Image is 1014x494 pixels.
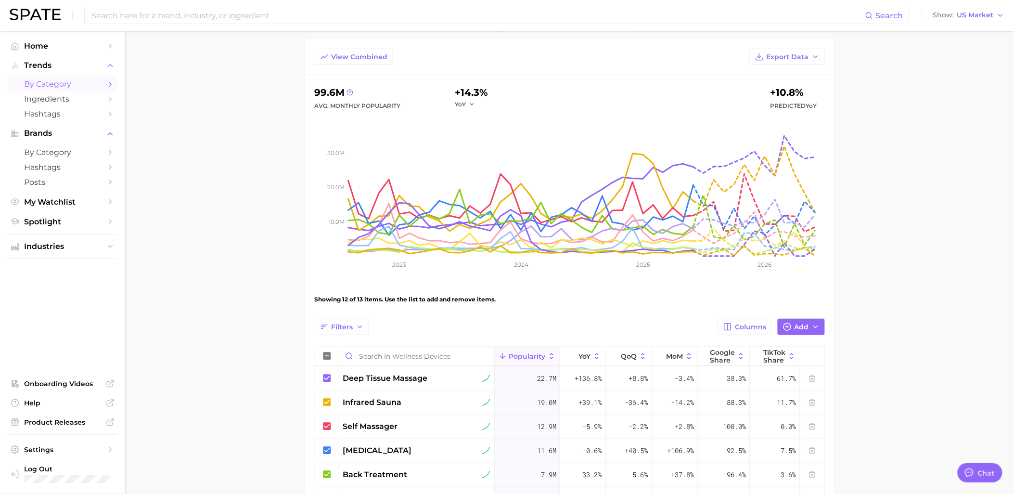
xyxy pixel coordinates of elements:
span: -5.9% [583,421,602,432]
img: sustained riser [482,422,490,431]
span: Export Data [767,53,809,61]
img: sustained riser [482,446,490,455]
a: Settings [8,442,117,457]
span: YoY [578,352,590,360]
span: Ingredients [24,94,101,104]
span: +8.8% [629,373,648,384]
button: infrared saunasustained riser19.0m+39.1%-36.4%-14.2%88.3%11.7% [315,390,824,415]
a: Product Releases [8,415,117,429]
span: Brands [24,129,101,138]
span: Product Releases [24,418,101,427]
tspan: 10.0m [329,218,345,225]
span: Posts [24,178,101,187]
span: US Market [957,13,994,18]
button: Google Share [698,347,750,366]
span: self massager [343,421,398,432]
span: -2.2% [629,421,648,432]
span: -3.4% [675,373,694,384]
span: YoY [455,100,466,108]
span: TikTok Share [763,349,785,364]
span: back treatment [343,469,408,481]
span: 92.5% [727,445,746,456]
span: Columns [735,323,767,331]
span: Hashtags [24,163,101,172]
span: Help [24,399,101,407]
div: Avg. Monthly Popularity [315,100,401,112]
div: 99.6m [315,85,401,100]
span: Google Share [710,349,735,364]
span: by Category [24,79,101,89]
a: Log out. Currently logged in with e-mail pryan@sharkninja.com. [8,462,117,486]
span: +37.8% [671,469,694,481]
span: deep tissue massage [343,373,428,384]
span: infrared sauna [343,397,402,408]
span: 7.9m [541,469,556,481]
span: Industries [24,242,101,251]
span: 12.9m [537,421,556,432]
div: Showing 12 of 13 items. Use the list to add and remove items. [315,286,825,313]
span: 7.5% [781,445,796,456]
span: 0.0% [781,421,796,432]
span: View Combined [332,53,388,61]
span: Show [933,13,954,18]
span: 22.7m [537,373,556,384]
span: Filters [332,323,353,331]
span: [MEDICAL_DATA] [343,445,412,456]
span: 3.6% [781,469,796,481]
img: sustained riser [482,398,490,407]
button: Trends [8,58,117,73]
button: MoM [652,347,698,366]
span: by Category [24,148,101,157]
span: 100.0% [723,421,746,432]
button: TikTok Share [750,347,800,366]
span: 61.7% [777,373,796,384]
span: 11.6m [537,445,556,456]
span: Trends [24,61,101,70]
img: SPATE [10,9,61,20]
div: +14.3% [455,85,488,100]
button: back treatmentsustained riser7.9m-33.2%-5.6%+37.8%96.4%3.6% [315,463,824,487]
span: -14.2% [671,397,694,408]
tspan: 20.0m [327,183,345,191]
input: Search here for a brand, industry, or ingredient [90,7,865,24]
span: Onboarding Videos [24,379,101,388]
div: +10.8% [770,85,817,100]
span: MoM [666,352,683,360]
span: +39.1% [579,397,602,408]
span: -0.6% [583,445,602,456]
span: Add [795,323,809,331]
span: Popularity [509,352,545,360]
button: View Combined [315,49,393,65]
span: 38.3% [727,373,746,384]
button: Industries [8,239,117,254]
button: YoY [455,100,475,108]
button: self massagersustained riser12.9m-5.9%-2.2%+2.8%100.0%0.0% [315,415,824,439]
a: by Category [8,77,117,91]
input: Search in Wellness Devices [339,347,495,365]
span: +40.5% [625,445,648,456]
span: -5.6% [629,469,648,481]
span: Predicted [770,100,817,112]
tspan: 30.0m [327,149,345,156]
a: Help [8,396,117,410]
button: YoY [560,347,605,366]
span: -33.2% [579,469,602,481]
a: Ingredients [8,91,117,106]
button: Add [778,319,825,335]
span: YoY [806,102,817,109]
span: 88.3% [727,397,746,408]
span: +136.8% [575,373,602,384]
span: +106.9% [667,445,694,456]
a: Spotlight [8,214,117,229]
span: 19.0m [537,397,556,408]
button: Brands [8,126,117,141]
button: Filters [315,319,369,335]
button: [MEDICAL_DATA]sustained riser11.6m-0.6%+40.5%+106.9%92.5%7.5% [315,439,824,463]
tspan: 2026 [757,261,771,268]
a: Onboarding Videos [8,377,117,391]
span: QoQ [621,352,637,360]
a: Hashtags [8,160,117,175]
button: ShowUS Market [931,9,1007,22]
span: Home [24,41,101,51]
a: by Category [8,145,117,160]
